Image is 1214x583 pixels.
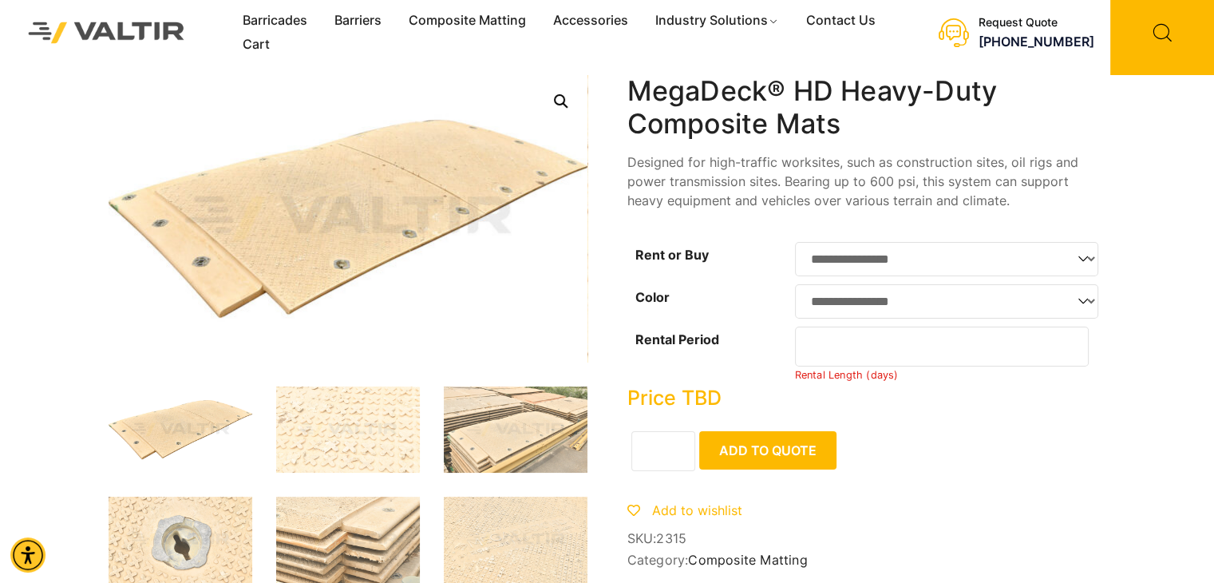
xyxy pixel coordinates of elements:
bdi: Price TBD [627,386,722,410]
input: Product quantity [631,431,695,471]
a: Composite Matting [688,552,807,568]
a: Contact Us [793,9,889,33]
img: Stacked construction mats and equipment, featuring textured surfaces and various colors, arranged... [444,387,587,473]
input: Number [795,327,1089,367]
img: A close-up of a circular metal fixture with a keyhole, surrounded by a textured surface featuring... [109,497,252,583]
div: Request Quote [979,16,1094,30]
img: Stacked construction mats with textured surfaces, showing wear and dirt, arranged in a neat pile. [276,497,420,583]
span: 2315 [656,530,686,546]
p: Designed for high-traffic worksites, such as construction sites, oil rigs and power transmission ... [627,153,1106,210]
th: Rental Period [627,323,795,386]
a: Cart [229,33,283,57]
button: Add to Quote [699,431,836,470]
a: Barriers [321,9,395,33]
label: Rent or Buy [635,247,709,263]
img: MegaDeck_3Q.jpg [109,387,252,473]
a: Add to wishlist [627,502,742,518]
img: Valtir Rentals [12,6,201,59]
span: Add to wishlist [652,502,742,518]
a: Accessories [540,9,642,33]
small: Rental Length (days) [795,369,899,381]
a: Composite Matting [395,9,540,33]
a: call (888) 496-3625 [979,34,1094,50]
span: Category: [627,553,1106,568]
img: A textured surface with a pattern of raised crosses, some areas appear worn or dirty. [276,387,420,473]
h1: MegaDeck® HD Heavy-Duty Composite Mats [627,75,1106,141]
label: Color [635,289,670,305]
a: Barricades [229,9,321,33]
span: SKU: [627,531,1106,546]
div: Accessibility Menu [10,537,45,573]
img: A sandy surface with the text "MEGADECK® HD by Signature" partially visible, surrounded by small ... [444,497,587,583]
a: Industry Solutions [642,9,793,33]
a: Open this option [547,87,575,116]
